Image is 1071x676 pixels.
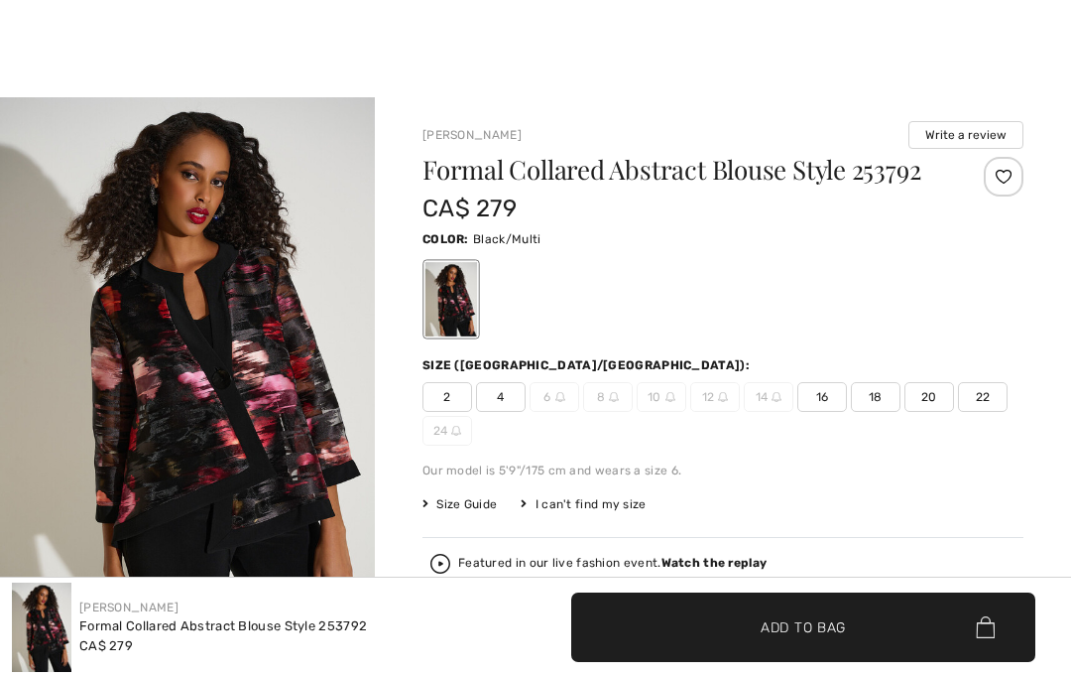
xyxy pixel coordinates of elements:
div: Our model is 5'9"/175 cm and wears a size 6. [422,462,1023,479]
span: 8 [583,382,633,412]
img: ring-m.svg [609,392,619,402]
span: 14 [744,382,793,412]
span: 22 [958,382,1008,412]
span: 16 [797,382,847,412]
span: 4 [476,382,526,412]
span: CA$ 279 [79,638,133,653]
img: Watch the replay [430,554,450,574]
a: [PERSON_NAME] [422,128,522,142]
img: ring-m.svg [665,392,675,402]
span: Color: [422,232,469,246]
strong: Watch the replay [661,556,768,570]
span: 18 [851,382,900,412]
span: CA$ 279 [422,195,517,222]
span: Black/Multi [473,232,540,246]
img: ring-m.svg [772,392,781,402]
span: 24 [422,416,472,446]
span: 2 [422,382,472,412]
span: Size Guide [422,495,497,513]
span: 10 [637,382,686,412]
span: Add to Bag [761,616,846,637]
img: Formal Collared Abstract Blouse Style 253792 [12,583,71,672]
a: [PERSON_NAME] [79,601,178,614]
h1: Formal Collared Abstract Blouse Style 253792 [422,157,923,183]
span: 6 [530,382,579,412]
span: 20 [904,382,954,412]
button: Write a review [908,121,1023,149]
img: ring-m.svg [718,392,728,402]
div: Featured in our live fashion event. [458,557,767,570]
img: ring-m.svg [555,392,565,402]
button: Add to Bag [571,593,1035,662]
div: Formal Collared Abstract Blouse Style 253792 [79,616,367,636]
img: ring-m.svg [451,426,461,436]
span: 12 [690,382,740,412]
div: I can't find my size [521,495,646,513]
div: Black/Multi [425,262,477,337]
div: Size ([GEOGRAPHIC_DATA]/[GEOGRAPHIC_DATA]): [422,356,754,374]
